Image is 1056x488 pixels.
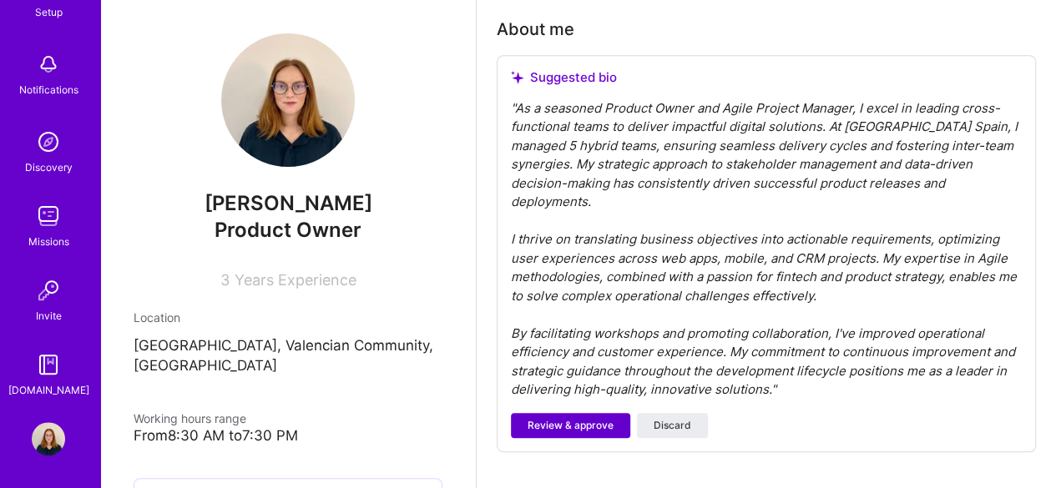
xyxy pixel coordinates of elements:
span: [PERSON_NAME] [134,191,442,216]
div: Discovery [25,158,73,176]
img: guide book [32,348,65,381]
span: Review & approve [528,418,614,433]
img: discovery [32,125,65,158]
img: User Avatar [221,33,355,167]
img: User Avatar [32,422,65,455]
span: Product Owner [215,218,361,242]
div: About me [497,17,574,42]
a: User Avatar [28,422,69,455]
span: 3 [220,271,230,289]
div: [DOMAIN_NAME] [8,381,89,399]
span: Years Experience [235,271,356,289]
div: Invite [36,307,62,324]
button: Review & approve [511,413,630,438]
span: Discard [654,418,691,433]
div: Missions [28,233,69,250]
img: teamwork [32,199,65,233]
button: Discard [637,413,708,438]
span: Working hours range [134,411,246,425]
div: Location [134,309,442,326]
div: " As a seasoned Product Owner and Agile Project Manager, I excel in leading cross-functional team... [511,99,1022,400]
div: Setup [35,3,63,21]
p: [GEOGRAPHIC_DATA], Valencian Community, [GEOGRAPHIC_DATA] [134,336,442,376]
img: Invite [32,274,65,307]
i: icon SuggestedTeams [511,71,523,83]
div: From 8:30 AM to 7:30 PM [134,427,442,445]
div: Notifications [19,81,78,98]
div: Suggested bio [511,69,1022,86]
img: bell [32,48,65,81]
